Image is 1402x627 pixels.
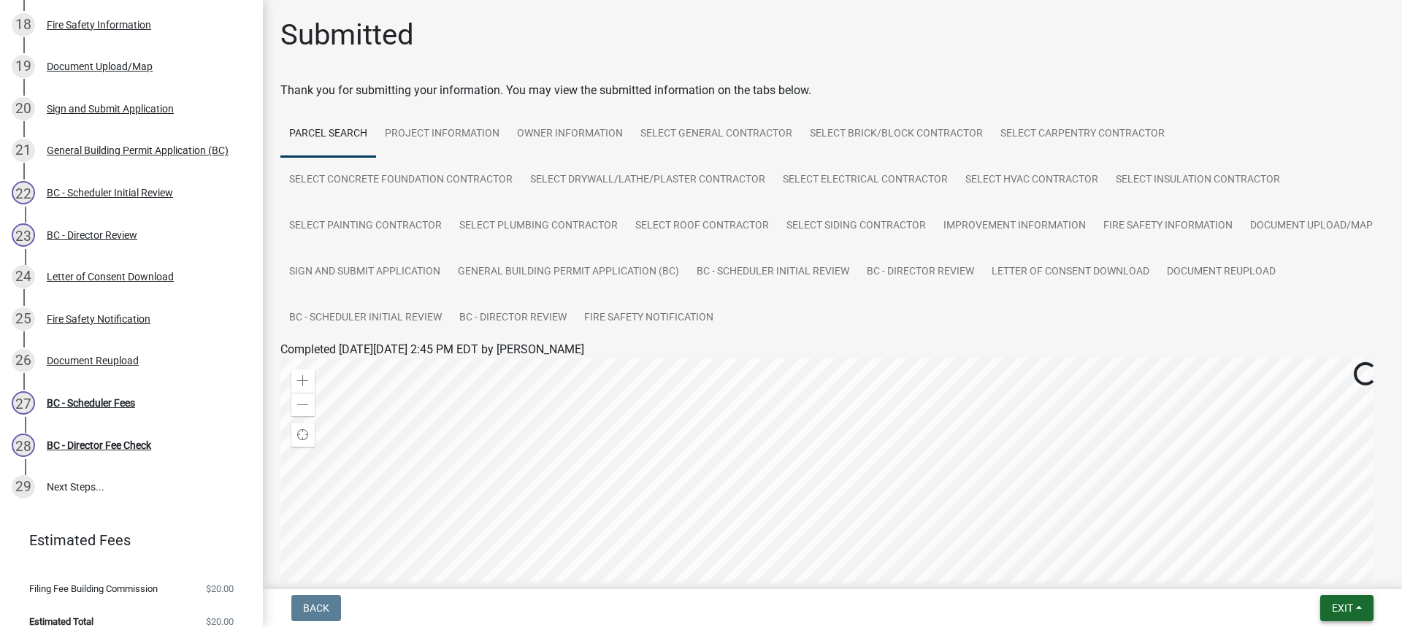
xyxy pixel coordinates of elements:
span: Exit [1332,602,1353,614]
a: General Building Permit Application (BC) [449,249,688,296]
a: Document Upload/Map [1241,203,1382,250]
div: 21 [12,139,35,162]
div: 26 [12,349,35,372]
div: 24 [12,265,35,288]
div: BC - Director Fee Check [47,440,151,450]
a: Select Drywall/Lathe/Plaster contractor [521,157,774,204]
a: Fire Safety Notification [575,295,722,342]
a: Select Electrical contractor [774,157,957,204]
div: Sign and Submit Application [47,104,174,114]
a: Sign and Submit Application [280,249,449,296]
a: Select Carpentry contractor [992,111,1173,158]
div: 27 [12,391,35,415]
a: Parcel search [280,111,376,158]
a: BC - Scheduler Initial Review [280,295,451,342]
a: Select Roof contractor [627,203,778,250]
a: Select Concrete Foundation contractor [280,157,521,204]
div: 19 [12,55,35,78]
a: Owner Information [508,111,632,158]
div: Thank you for submitting your information. You may view the submitted information on the tabs below. [280,82,1384,99]
a: BC - Scheduler Initial Review [688,249,858,296]
a: BC - Director Review [451,295,575,342]
button: Back [291,595,341,621]
a: Select Siding contractor [778,203,935,250]
a: Letter of Consent Download [983,249,1158,296]
div: 29 [12,475,35,499]
div: 23 [12,223,35,247]
a: Estimated Fees [12,526,240,555]
div: 20 [12,97,35,120]
div: 22 [12,181,35,204]
a: Select Plumbing contractor [451,203,627,250]
a: Select Painting contractor [280,203,451,250]
div: Zoom in [291,369,315,393]
button: Exit [1320,595,1374,621]
div: Find my location [291,423,315,447]
div: 25 [12,307,35,331]
a: Fire Safety Information [1095,203,1241,250]
div: General Building Permit Application (BC) [47,145,229,155]
div: Document Upload/Map [47,61,153,72]
div: 28 [12,434,35,457]
a: BC - Director Review [858,249,983,296]
span: Filing Fee Building Commission [29,584,158,593]
a: Select HVAC Contractor [957,157,1107,204]
a: Improvement Information [935,203,1095,250]
span: Estimated Total [29,617,93,626]
span: Completed [DATE][DATE] 2:45 PM EDT by [PERSON_NAME] [280,342,584,356]
a: Project Information [376,111,508,158]
span: $20.00 [206,584,234,593]
div: Letter of Consent Download [47,272,174,282]
a: Select Brick/Block Contractor [801,111,992,158]
span: $20.00 [206,617,234,626]
div: Fire Safety Notification [47,314,150,324]
h1: Submitted [280,18,414,53]
div: BC - Director Review [47,230,137,240]
div: Document Reupload [47,355,139,366]
div: Zoom out [291,393,315,416]
a: Select Insulation contractor [1107,157,1289,204]
span: Back [303,602,329,614]
a: Document Reupload [1158,249,1284,296]
div: BC - Scheduler Initial Review [47,188,173,198]
a: Select General Contractor [632,111,801,158]
div: Fire Safety Information [47,20,151,30]
div: BC - Scheduler Fees [47,398,135,408]
div: 18 [12,13,35,36]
